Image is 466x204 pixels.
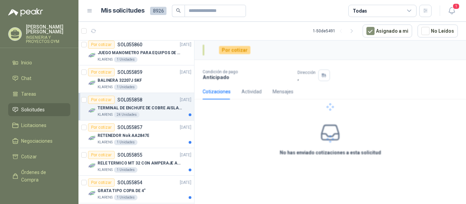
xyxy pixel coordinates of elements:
a: Inicio [8,56,70,69]
div: 1 - 50 de 5491 [313,26,357,36]
span: Cotizar [21,153,37,160]
img: Company Logo [88,51,96,60]
a: Por cotizarSOL055854[DATE] Company LogoGRATA TIPO COPA DE 4"KLARENS1 Unidades [78,176,194,203]
div: Por cotizar [88,41,115,49]
p: TERMINAL DE ENCHUFE DE COBRE AISLADO PARA 12AWG [98,105,183,111]
p: [DATE] [180,97,191,103]
div: Todas [353,7,367,15]
span: Negociaciones [21,137,53,145]
p: [DATE] [180,69,191,76]
img: Logo peakr [8,8,43,16]
a: Órdenes de Compra [8,166,70,186]
p: RETENEDOR Nok AA2847E [98,132,149,139]
div: Por cotizar [88,151,115,159]
div: Por cotizar [88,178,115,187]
a: Negociaciones [8,135,70,147]
p: SOL055858 [117,97,142,102]
p: [PERSON_NAME] [PERSON_NAME] [26,25,70,34]
a: Por cotizarSOL055859[DATE] Company LogoBALINERA 32207J SKFKLARENS1 Unidades [78,65,194,93]
div: 1 Unidades [114,195,137,200]
a: Cotizar [8,150,70,163]
p: BALINERA 32207J SKF [98,77,142,84]
button: Asignado a mi [363,25,412,37]
p: [DATE] [180,42,191,48]
span: Inicio [21,59,32,66]
p: INGENIERIA Y PROYECTOS OYM [26,35,70,44]
a: Por cotizarSOL055855[DATE] Company LogoRELE TERMICO MT 32 CON AMPERAJE ADJUSTABLE ENTRE 16A - 22A... [78,148,194,176]
a: Tareas [8,88,70,100]
p: [DATE] [180,124,191,131]
img: Company Logo [88,162,96,170]
p: GRATA TIPO COPA DE 4" [98,188,145,194]
p: SOL055860 [117,42,142,47]
img: Company Logo [88,189,96,198]
a: Por cotizarSOL055860[DATE] Company LogoJUEGO MANOMETRO PARA EQUIPOS DE ARGON Y OXICORTE [PERSON_N... [78,38,194,65]
p: RELE TERMICO MT 32 CON AMPERAJE ADJUSTABLE ENTRE 16A - 22A, MARCA LS [98,160,183,167]
span: Órdenes de Compra [21,169,64,184]
div: Por cotizar [88,68,115,76]
p: SOL055857 [117,125,142,130]
a: Chat [8,72,70,85]
span: 1 [452,3,460,10]
p: [DATE] [180,179,191,186]
p: KLARENS [98,84,113,90]
span: Solicitudes [21,106,45,113]
div: Por cotizar [88,96,115,104]
p: SOL055855 [117,153,142,157]
p: [DATE] [180,152,191,158]
button: 1 [446,5,458,17]
div: 1 Unidades [114,84,137,90]
a: Solicitudes [8,103,70,116]
a: Licitaciones [8,119,70,132]
p: SOL055854 [117,180,142,185]
div: 1 Unidades [114,140,137,145]
p: KLARENS [98,167,113,173]
div: 24 Unidades [114,112,140,117]
div: 1 Unidades [114,167,137,173]
span: 8926 [150,7,166,15]
p: KLARENS [98,195,113,200]
img: Company Logo [88,107,96,115]
a: Por cotizarSOL055858[DATE] Company LogoTERMINAL DE ENCHUFE DE COBRE AISLADO PARA 12AWGKLARENS24 U... [78,93,194,121]
p: JUEGO MANOMETRO PARA EQUIPOS DE ARGON Y OXICORTE [PERSON_NAME] [98,50,183,56]
a: Por cotizarSOL055857[DATE] Company LogoRETENEDOR Nok AA2847EKLARENS1 Unidades [78,121,194,148]
h1: Mis solicitudes [101,6,145,16]
p: KLARENS [98,57,113,62]
p: KLARENS [98,112,113,117]
span: Chat [21,75,31,82]
span: Licitaciones [21,122,46,129]
p: KLARENS [98,140,113,145]
p: SOL055859 [117,70,142,75]
button: No Leídos [418,25,458,37]
div: Por cotizar [88,123,115,131]
img: Company Logo [88,134,96,142]
img: Company Logo [88,79,96,87]
div: 1 Unidades [114,57,137,62]
span: Tareas [21,90,36,98]
span: search [176,8,181,13]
